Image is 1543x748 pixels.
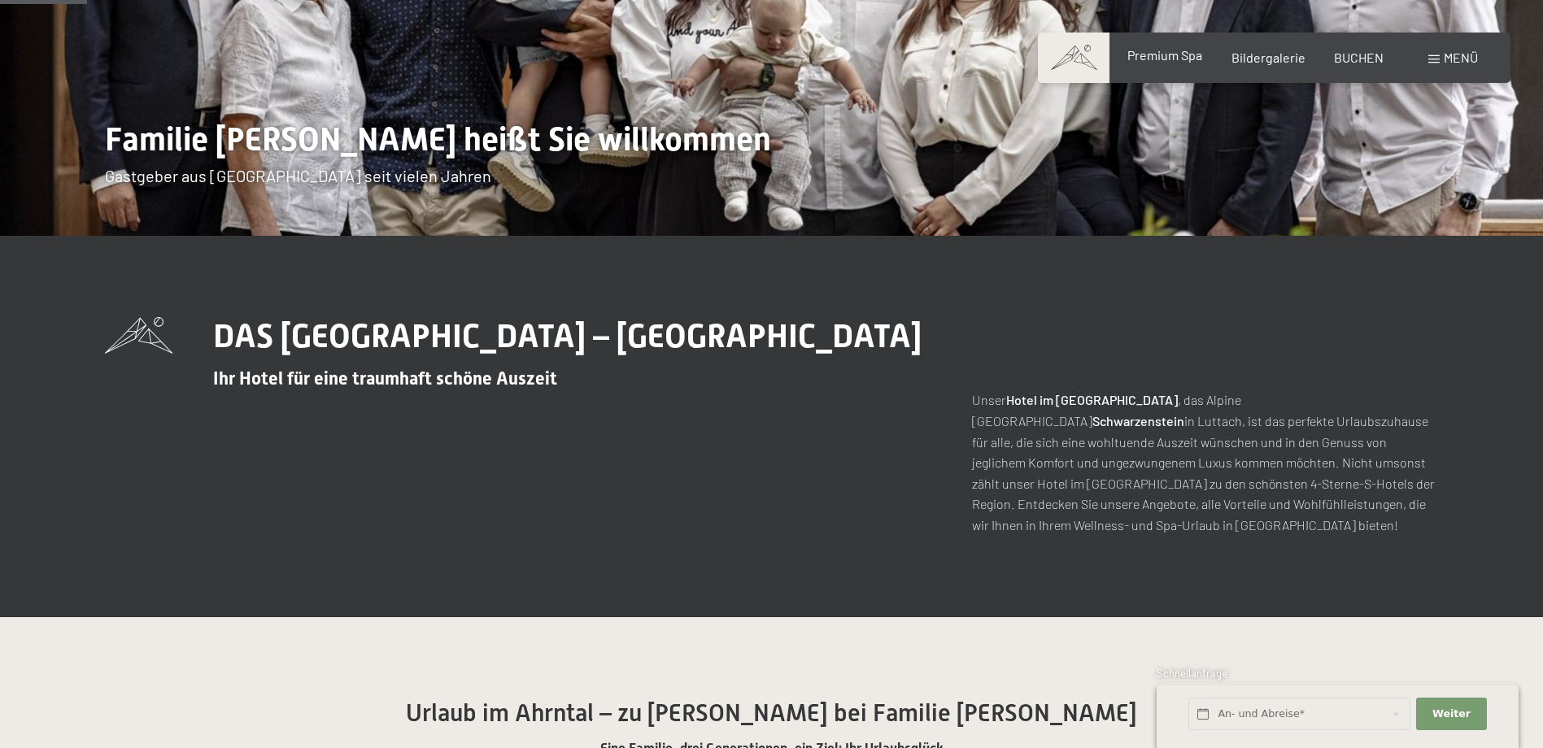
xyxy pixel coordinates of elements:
a: Premium Spa [1127,47,1202,63]
button: Weiter [1416,698,1486,731]
span: Schnellanfrage [1157,667,1227,680]
span: Menü [1444,50,1478,65]
span: DAS [GEOGRAPHIC_DATA] – [GEOGRAPHIC_DATA] [213,317,922,355]
span: Weiter [1432,707,1471,721]
strong: Schwarzenstein [1092,413,1184,428]
a: BUCHEN [1334,50,1384,65]
span: Gastgeber aus [GEOGRAPHIC_DATA] seit vielen Jahren [105,166,491,185]
span: Familie [PERSON_NAME] heißt Sie willkommen [105,120,771,159]
a: Bildergalerie [1231,50,1305,65]
strong: Hotel im [GEOGRAPHIC_DATA] [1006,392,1178,407]
p: Unser , das Alpine [GEOGRAPHIC_DATA] in Luttach, ist das perfekte Urlaubszuhause für alle, die si... [972,389,1439,535]
span: Ihr Hotel für eine traumhaft schöne Auszeit [213,368,557,389]
span: Urlaub im Ahrntal – zu [PERSON_NAME] bei Familie [PERSON_NAME] [406,698,1137,727]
